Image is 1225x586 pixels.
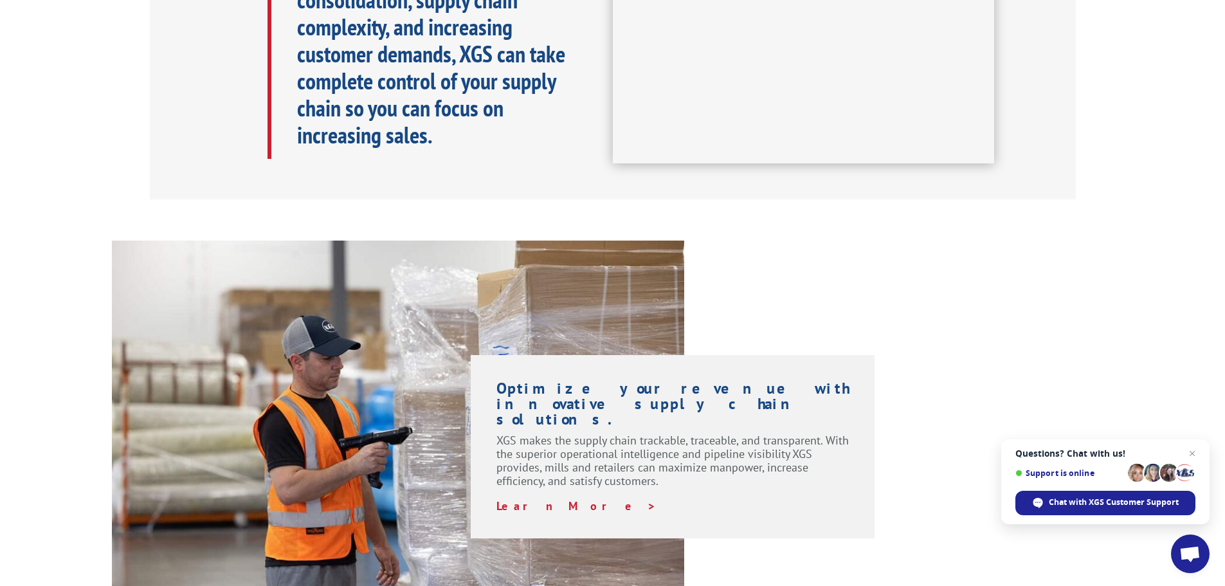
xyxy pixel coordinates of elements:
[496,381,849,434] h1: Optimize your revenue with innovative supply chain solutions.
[1015,491,1195,515] div: Chat with XGS Customer Support
[1049,497,1179,508] span: Chat with XGS Customer Support
[1015,448,1195,459] span: Questions? Chat with us!
[496,434,849,499] p: XGS makes the supply chain trackable, traceable, and transparent. With the superior operational i...
[1171,535,1210,573] div: Open chat
[496,499,657,513] a: Learn More >
[1184,446,1200,461] span: Close chat
[1015,468,1123,478] span: Support is online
